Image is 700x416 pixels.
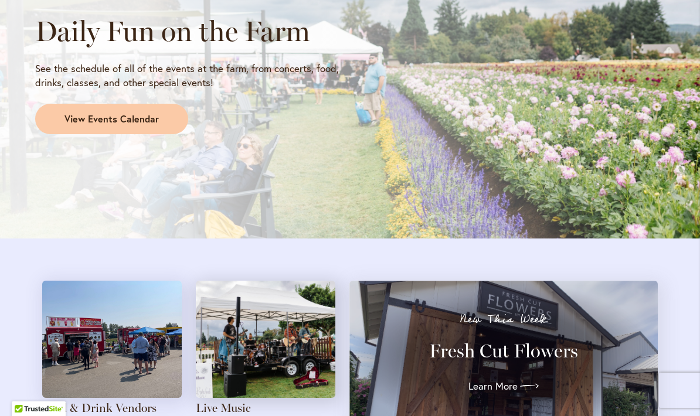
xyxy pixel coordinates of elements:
span: View Events Calendar [64,112,159,126]
p: See the schedule of all of the events at the farm, from concerts, food, drinks, classes, and othe... [35,62,339,90]
img: Attendees gather around food trucks on a sunny day at the farm [42,281,182,398]
h3: Fresh Cut Flowers [371,339,637,363]
a: Food & Drink Vendors [42,401,157,415]
p: New This Week [371,313,637,325]
a: Live Music [196,401,251,415]
h2: Daily Fun on the Farm [35,15,339,47]
img: A four-person band plays with a field of pink dahlias in the background [196,281,335,398]
a: View Events Calendar [35,104,188,134]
